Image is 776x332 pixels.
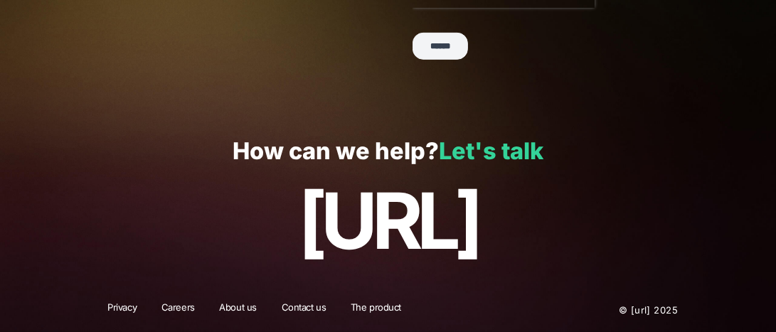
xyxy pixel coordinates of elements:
[31,139,745,165] p: How can we help?
[152,301,204,319] a: Careers
[210,301,266,319] a: About us
[341,301,410,319] a: The product
[439,137,543,165] a: Let's talk
[98,301,146,319] a: Privacy
[31,177,745,264] p: [URL]
[272,301,336,319] a: Contact us
[533,301,678,319] p: © [URL] 2025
